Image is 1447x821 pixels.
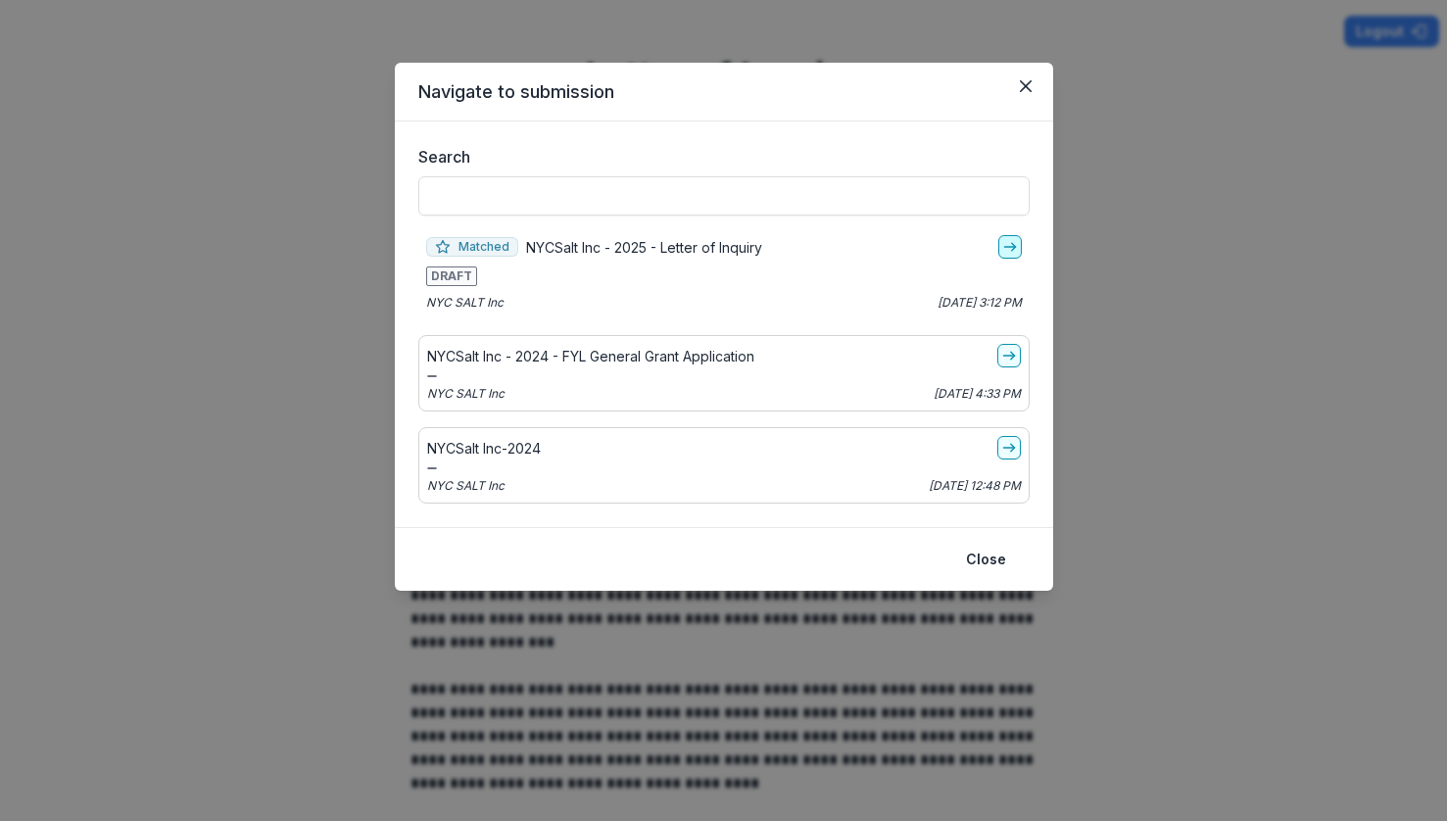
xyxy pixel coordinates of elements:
span: DRAFT [426,266,477,286]
button: Close [954,544,1018,575]
p: NYC SALT Inc [427,477,505,495]
label: Search [418,145,1018,169]
p: NYCSalt Inc - 2024 - FYL General Grant Application [427,346,754,366]
p: [DATE] 4:33 PM [934,385,1021,403]
p: NYCSalt Inc-2024 [427,438,541,459]
p: NYCSalt Inc - 2025 - Letter of Inquiry [526,237,762,258]
button: Close [1010,71,1041,102]
p: [DATE] 12:48 PM [929,477,1021,495]
a: go-to [997,344,1021,367]
a: go-to [998,235,1022,259]
a: go-to [997,436,1021,459]
span: Matched [426,237,518,257]
p: NYC SALT Inc [426,294,504,312]
p: [DATE] 3:12 PM [938,294,1022,312]
header: Navigate to submission [395,63,1053,121]
p: NYC SALT Inc [427,385,505,403]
